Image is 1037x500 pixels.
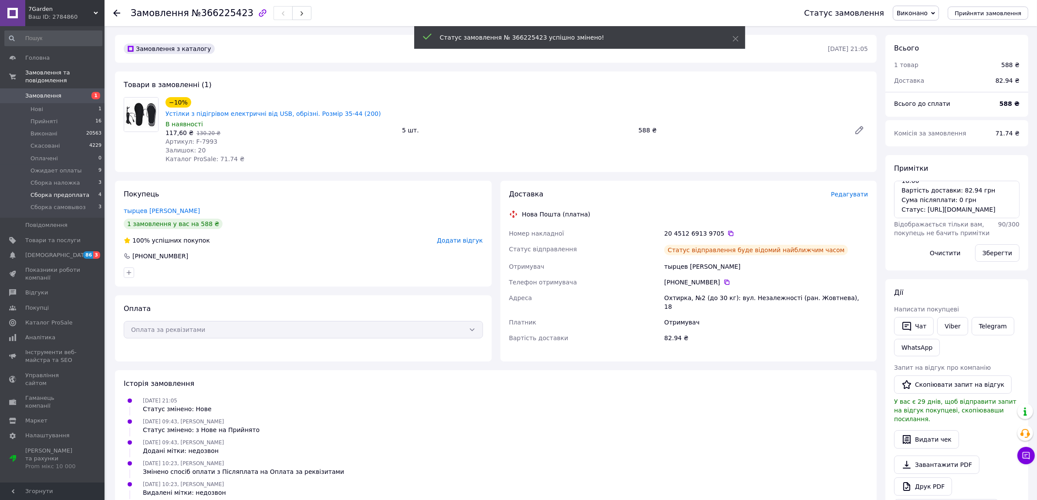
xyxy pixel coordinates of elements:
span: Каталог ProSale: 71.74 ₴ [166,155,244,162]
span: 71.74 ₴ [996,130,1020,137]
span: Каталог ProSale [25,319,72,327]
div: Ваш ID: 2784860 [28,13,105,21]
div: Статус відправлення буде відомий найближчим часом [664,245,848,255]
span: [DATE] 09:43, [PERSON_NAME] [143,439,224,446]
div: Статус змінено: з Нове на Прийнято [143,426,260,434]
div: Додані мітки: недозвон [143,446,224,455]
span: 3 [93,251,100,259]
span: Повідомлення [25,221,68,229]
div: 82.94 ₴ [662,330,870,346]
div: Отримувач [662,314,870,330]
time: [DATE] 21:05 [828,45,868,52]
button: Очистити [922,244,968,262]
div: Повернутися назад [113,9,120,17]
span: В наявності [166,121,203,128]
span: №366225423 [192,8,253,18]
span: 130.20 ₴ [196,130,220,136]
div: Видалені мітки: недозвон [143,488,226,497]
span: Маркет [25,417,47,425]
span: Налаштування [25,432,70,439]
span: 20563 [86,130,101,138]
span: Гаманець компанії [25,394,81,410]
span: [DATE] 21:05 [143,398,177,404]
button: Зберегти [975,244,1020,262]
a: тырцев [PERSON_NAME] [124,207,200,214]
a: Устілки з підігрівом електричні від USB, обрізні. Розмір 35-44 (200) [166,110,381,117]
span: Виконані [30,130,57,138]
span: Комісія за замовлення [894,130,966,137]
span: Відображається тільки вам, покупець не бачить примітки [894,221,990,236]
span: Прийняті [30,118,57,125]
span: У вас є 29 днів, щоб відправити запит на відгук покупцеві, скопіювавши посилання. [894,398,1017,422]
span: 1 [98,105,101,113]
div: 5 шт. [399,124,635,136]
div: 82.94 ₴ [990,71,1025,90]
span: Головна [25,54,50,62]
div: Нова Пошта (платна) [520,210,593,219]
span: 3 [98,179,101,187]
span: Оплата [124,304,151,313]
img: Устілки з підігрівом електричні від USB, обрізні. Розмір 35-44 (200) [124,98,158,132]
span: Написати покупцеві [894,306,959,313]
a: Редагувати [851,122,868,139]
span: Нові [30,105,43,113]
span: Залишок: 20 [166,147,206,154]
span: Артикул: F-7993 [166,138,217,145]
span: 90 / 300 [998,221,1020,228]
textarea: ОПЛАТА 6269 [DATE] 14:51 588 ГРН Відправлення: 20451269139705 Плановий час доставки: [DATE] 18:00... [894,181,1020,218]
div: Prom мікс 10 000 [25,463,81,470]
span: Дії [894,288,903,297]
span: 4229 [89,142,101,150]
span: Замовлення та повідомлення [25,69,105,84]
span: Редагувати [831,191,868,198]
button: Чат з покупцем [1017,447,1035,464]
span: Замовлення [25,92,61,100]
button: Видати чек [894,430,959,449]
span: Покупець [124,190,159,198]
span: Сборка самовывоз [30,203,86,211]
span: Товари та послуги [25,236,81,244]
span: [DEMOGRAPHIC_DATA] [25,251,90,259]
a: Завантажити PDF [894,456,980,474]
div: Охтирка, №2 (до 30 кг): вул. Незалежності (ран. Жовтнева), 18 [662,290,870,314]
span: Всього [894,44,919,52]
div: 588 ₴ [635,124,847,136]
button: Скопіювати запит на відгук [894,375,1012,394]
span: Адреса [509,294,532,301]
span: Всього до сплати [894,100,950,107]
div: 1 замовлення у вас на 588 ₴ [124,219,223,229]
button: Чат [894,317,934,335]
span: Телефон отримувача [509,279,577,286]
div: −10% [166,97,191,108]
span: Отримувач [509,263,544,270]
div: 588 ₴ [1001,61,1020,69]
span: Доставка [894,77,924,84]
span: 100% [132,237,150,244]
span: 16 [95,118,101,125]
span: Доставка [509,190,544,198]
span: Примітки [894,164,928,172]
span: Запит на відгук про компанію [894,364,991,371]
span: 9 [98,167,101,175]
span: Платник [509,319,537,326]
a: Viber [937,317,968,335]
span: Сборка наложка [30,179,80,187]
span: 117,60 ₴ [166,129,193,136]
span: Управління сайтом [25,372,81,387]
span: Замовлення [131,8,189,18]
div: [PHONE_NUMBER] [132,252,189,260]
div: [PHONE_NUMBER] [664,278,868,287]
a: WhatsApp [894,339,940,356]
span: Показники роботи компанії [25,266,81,282]
div: Статус замовлення № 366225423 успішно змінено! [440,33,711,42]
div: Замовлення з каталогу [124,44,215,54]
span: Покупці [25,304,49,312]
span: Номер накладної [509,230,564,237]
span: Оплачені [30,155,58,162]
div: Статус змінено: Нове [143,405,212,413]
span: Скасовані [30,142,60,150]
span: Вартість доставки [509,334,568,341]
span: 3 [98,203,101,211]
span: Товари в замовленні (1) [124,81,212,89]
span: Сборка предоплата [30,191,89,199]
